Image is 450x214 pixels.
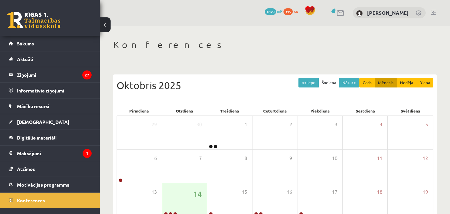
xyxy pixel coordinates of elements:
[377,188,382,196] span: 18
[82,70,92,79] i: 27
[283,8,301,14] a: 315 xp
[197,121,202,128] span: 30
[375,78,397,87] button: Mēnesis
[380,121,382,128] span: 4
[17,40,34,46] span: Sākums
[9,177,92,192] a: Motivācijas programma
[297,106,343,116] div: Piekdiena
[154,155,157,162] span: 6
[9,161,92,177] a: Atzīmes
[287,188,292,196] span: 16
[117,78,433,93] div: Oktobris 2025
[152,121,157,128] span: 29
[318,78,339,87] button: Šodiena
[9,83,92,98] a: Informatīvie ziņojumi
[9,146,92,161] a: Maksājumi1
[117,106,162,116] div: Pirmdiena
[359,78,375,87] button: Gads
[207,106,252,116] div: Trešdiena
[17,135,57,141] span: Digitālie materiāli
[289,155,292,162] span: 9
[339,78,359,87] button: Nāk. >>
[332,188,337,196] span: 17
[252,106,298,116] div: Ceturtdiena
[356,10,363,17] img: Roberta Visocka
[388,106,433,116] div: Svētdiena
[9,67,92,82] a: Ziņojumi27
[162,106,207,116] div: Otrdiena
[17,67,92,82] legend: Ziņojumi
[17,103,49,109] span: Mācību resursi
[244,121,247,128] span: 1
[17,182,70,188] span: Motivācijas programma
[83,149,92,158] i: 1
[17,119,69,125] span: [DEMOGRAPHIC_DATA]
[277,8,282,14] span: mP
[242,188,247,196] span: 15
[294,8,298,14] span: xp
[9,130,92,145] a: Digitālie materiāli
[298,78,319,87] button: << Iepr.
[343,106,388,116] div: Sestdiena
[265,8,276,15] span: 1829
[7,12,61,28] a: Rīgas 1. Tālmācības vidusskola
[289,121,292,128] span: 2
[416,78,433,87] button: Diena
[9,114,92,130] a: [DEMOGRAPHIC_DATA]
[367,9,409,16] a: [PERSON_NAME]
[199,155,202,162] span: 7
[265,8,282,14] a: 1829 mP
[9,98,92,114] a: Mācību resursi
[244,155,247,162] span: 8
[17,56,33,62] span: Aktuāli
[17,197,45,203] span: Konferences
[397,78,416,87] button: Nedēļa
[152,188,157,196] span: 13
[377,155,382,162] span: 11
[9,193,92,208] a: Konferences
[193,188,202,200] span: 14
[423,188,428,196] span: 19
[9,51,92,67] a: Aktuāli
[17,166,35,172] span: Atzīmes
[283,8,293,15] span: 315
[9,36,92,51] a: Sākums
[332,155,337,162] span: 10
[423,155,428,162] span: 12
[335,121,337,128] span: 3
[17,83,92,98] legend: Informatīvie ziņojumi
[425,121,428,128] span: 5
[17,146,92,161] legend: Maksājumi
[113,39,437,50] h1: Konferences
